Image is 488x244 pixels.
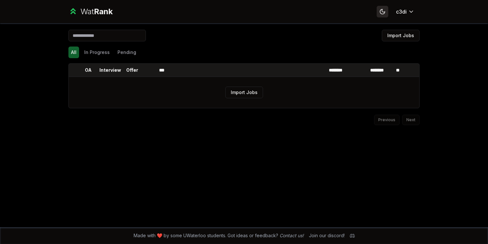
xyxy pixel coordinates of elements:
[382,30,420,41] button: Import Jobs
[134,232,304,239] span: Made with ❤️ by some UWaterloo students. Got ideas or feedback?
[280,233,304,238] a: Contact us!
[115,47,139,58] button: Pending
[391,6,420,17] button: c3di
[99,67,121,73] p: Interview
[94,7,113,16] span: Rank
[85,67,92,73] p: OA
[82,47,112,58] button: In Progress
[80,6,113,17] div: Wat
[225,87,263,98] button: Import Jobs
[309,232,345,239] div: Join our discord!
[126,67,138,73] p: Offer
[68,6,113,17] a: WatRank
[396,8,407,16] span: c3di
[68,47,79,58] button: All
